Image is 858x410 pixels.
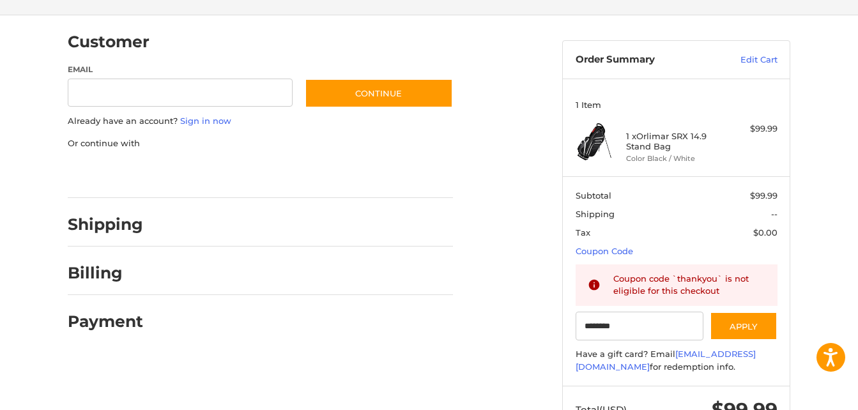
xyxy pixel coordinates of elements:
h2: Billing [68,263,142,283]
h2: Shipping [68,215,143,234]
span: $99.99 [750,190,778,201]
iframe: Google Customer Reviews [753,376,858,410]
div: Have a gift card? Email for redemption info. [576,348,778,373]
span: Subtotal [576,190,611,201]
a: Edit Cart [713,54,778,66]
a: Sign in now [180,116,231,126]
div: $99.99 [727,123,778,135]
label: Email [68,64,293,75]
button: Apply [710,312,778,340]
a: [EMAIL_ADDRESS][DOMAIN_NAME] [576,349,756,372]
span: Tax [576,227,590,238]
iframe: PayPal-venmo [280,162,376,185]
p: Already have an account? [68,115,453,128]
iframe: PayPal-paylater [172,162,268,185]
li: Color Black / White [626,153,724,164]
div: Coupon code `thankyou` is not eligible for this checkout [613,273,765,298]
iframe: PayPal-paypal [64,162,160,185]
h2: Payment [68,312,143,331]
button: Continue [305,79,453,108]
a: Coupon Code [576,246,633,256]
span: $0.00 [753,227,778,238]
h3: 1 Item [576,100,778,110]
span: Shipping [576,209,615,219]
h4: 1 x Orlimar SRX 14.9 Stand Bag [626,131,724,152]
p: Or continue with [68,137,453,150]
span: -- [771,209,778,219]
input: Gift Certificate or Coupon Code [576,312,704,340]
h3: Order Summary [576,54,713,66]
h2: Customer [68,32,149,52]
